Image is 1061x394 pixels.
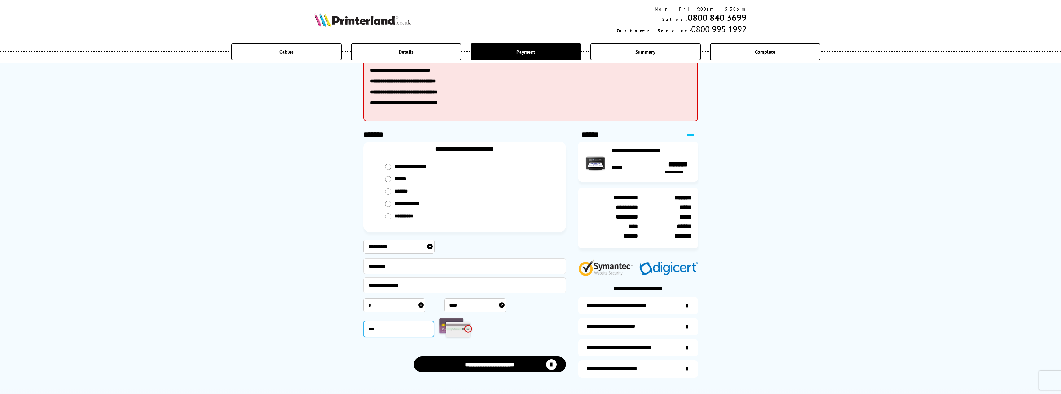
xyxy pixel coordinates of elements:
span: 0800 995 1992 [691,23,747,35]
a: additional-ink [578,297,698,314]
span: Customer Service: [617,28,691,33]
span: Summary [635,49,655,55]
span: Payment [516,49,535,55]
span: Details [399,49,414,55]
img: Printerland Logo [314,13,411,27]
a: secure-website [578,360,698,378]
a: items-arrive [578,318,698,335]
span: Cables [279,49,294,55]
a: additional-cables [578,339,698,356]
span: Sales: [662,16,688,22]
span: Complete [755,49,775,55]
a: 0800 840 3699 [688,12,747,23]
div: Mon - Fri 9:00am - 5:30pm [617,6,747,12]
